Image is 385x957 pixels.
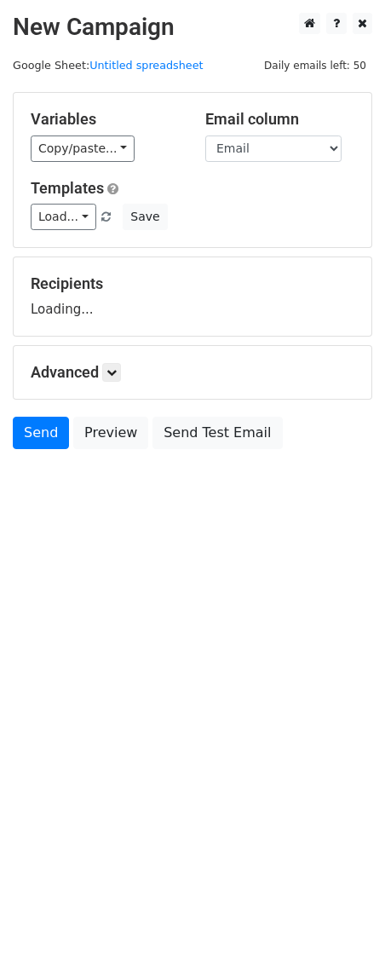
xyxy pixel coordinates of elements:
h2: New Campaign [13,13,372,42]
a: Daily emails left: 50 [258,59,372,72]
button: Save [123,204,167,230]
small: Google Sheet: [13,59,204,72]
a: Send [13,417,69,449]
h5: Email column [205,110,354,129]
div: Loading... [31,274,354,319]
a: Untitled spreadsheet [89,59,203,72]
a: Send Test Email [152,417,282,449]
a: Load... [31,204,96,230]
h5: Advanced [31,363,354,382]
h5: Variables [31,110,180,129]
span: Daily emails left: 50 [258,56,372,75]
a: Preview [73,417,148,449]
h5: Recipients [31,274,354,293]
a: Templates [31,179,104,197]
a: Copy/paste... [31,135,135,162]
